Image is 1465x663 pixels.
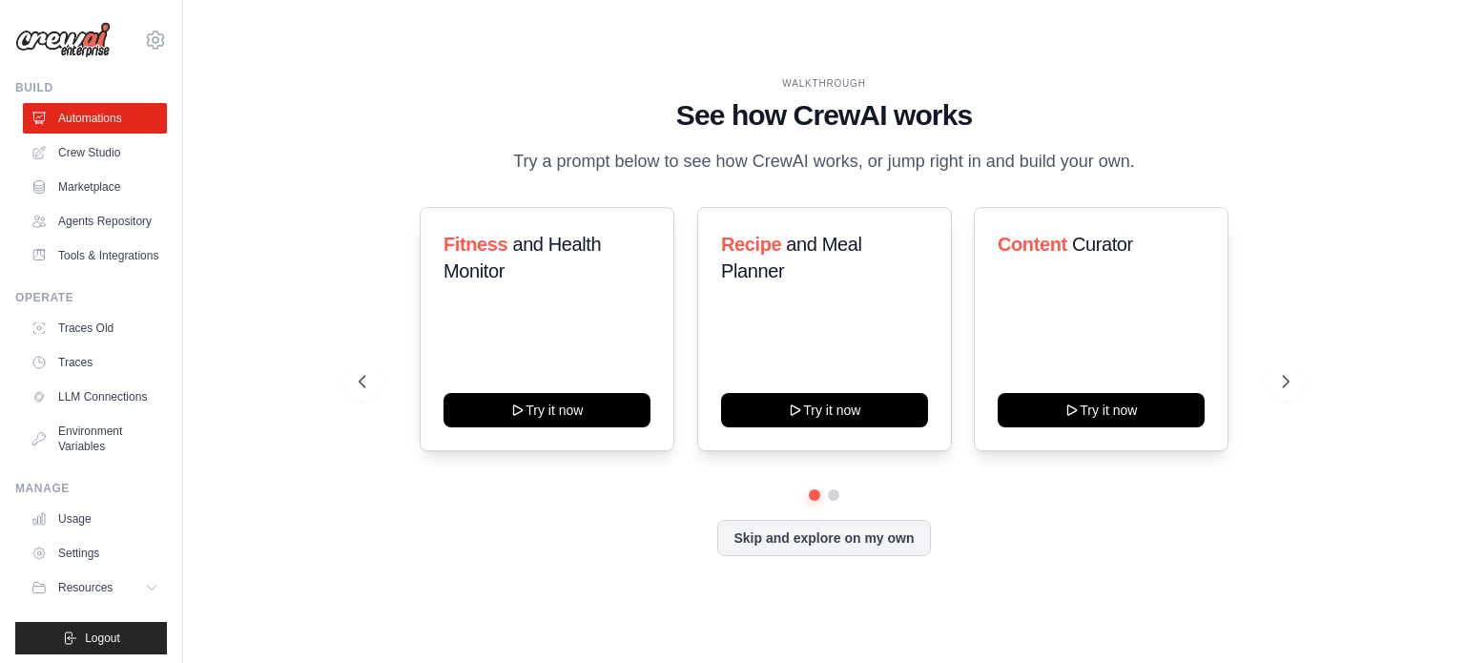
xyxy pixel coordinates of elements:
a: Usage [23,504,167,534]
a: Traces [23,347,167,378]
span: Curator [1072,234,1133,255]
button: Try it now [998,393,1205,427]
span: and Meal Planner [721,234,861,281]
span: and Health Monitor [444,234,601,281]
a: Crew Studio [23,137,167,168]
a: Settings [23,538,167,569]
div: Manage [15,481,167,496]
h1: See how CrewAI works [359,98,1290,133]
span: Logout [85,631,120,646]
p: Try a prompt below to see how CrewAI works, or jump right in and build your own. [504,148,1145,176]
div: Operate [15,290,167,305]
a: Traces Old [23,313,167,343]
a: Environment Variables [23,416,167,462]
a: LLM Connections [23,382,167,412]
span: Content [998,234,1067,255]
div: Build [15,80,167,95]
button: Logout [15,622,167,654]
a: Marketplace [23,172,167,202]
button: Try it now [444,393,650,427]
a: Agents Repository [23,206,167,237]
button: Skip and explore on my own [717,520,930,556]
button: Try it now [721,393,928,427]
img: Logo [15,22,111,58]
button: Resources [23,572,167,603]
span: Fitness [444,234,507,255]
span: Resources [58,580,113,595]
span: Recipe [721,234,781,255]
a: Automations [23,103,167,134]
a: Tools & Integrations [23,240,167,271]
div: WALKTHROUGH [359,76,1290,91]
